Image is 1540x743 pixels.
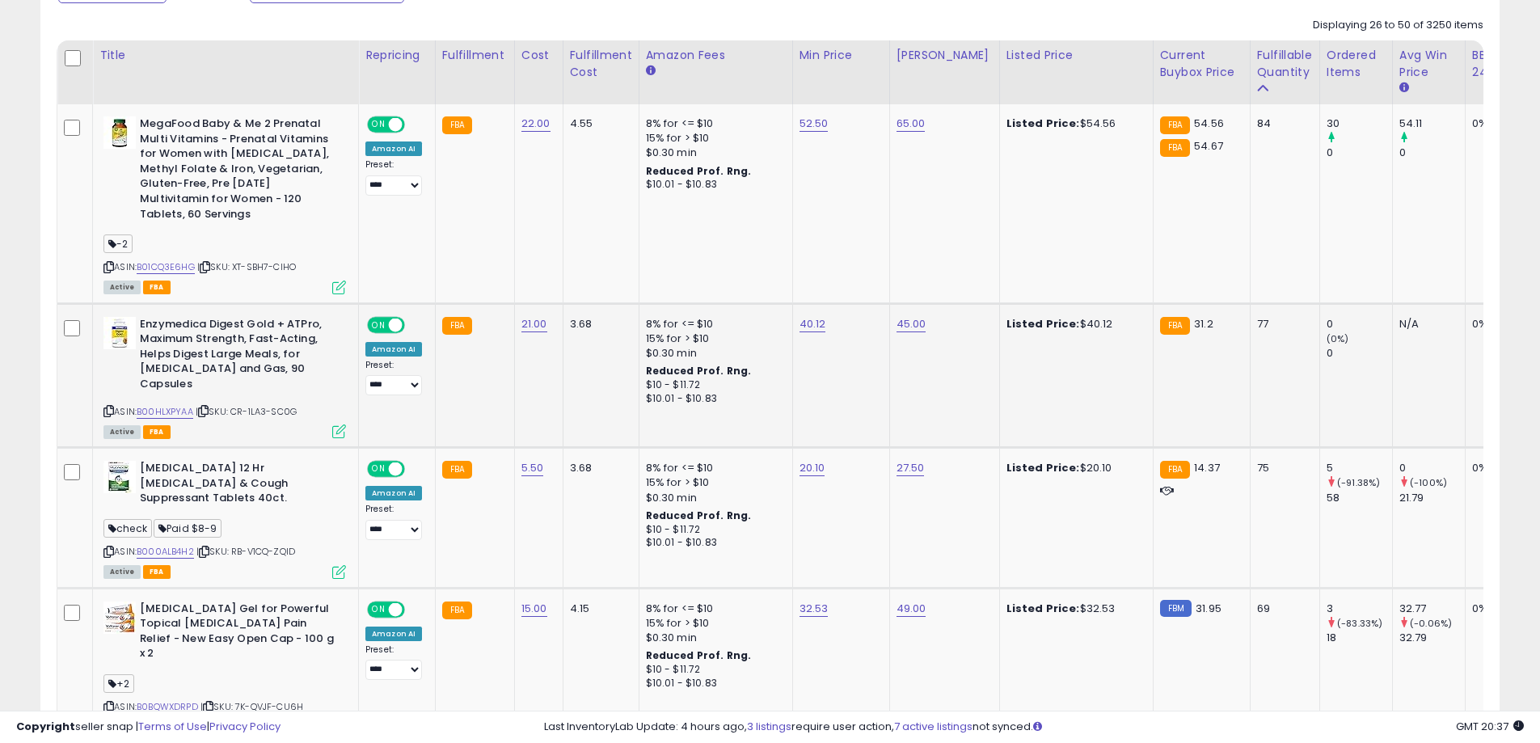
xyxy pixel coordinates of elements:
[646,602,780,616] div: 8% for <= $10
[137,545,194,559] a: B000ALB4H2
[570,602,627,616] div: 4.15
[1257,461,1307,475] div: 75
[1399,81,1409,95] small: Avg Win Price.
[1327,332,1349,345] small: (0%)
[369,462,389,476] span: ON
[137,260,195,274] a: B01CQ3E6HG
[1194,316,1213,331] span: 31.2
[140,116,336,226] b: MegaFood Baby & Me 2 Prenatal Multi Vitamins - Prenatal Vitamins for Women with [MEDICAL_DATA], M...
[800,116,829,132] a: 52.50
[103,602,346,732] div: ASIN:
[646,317,780,331] div: 8% for <= $10
[1337,476,1380,489] small: (-91.38%)
[897,47,993,64] div: [PERSON_NAME]
[897,316,926,332] a: 45.00
[646,523,780,537] div: $10 - $11.72
[442,317,472,335] small: FBA
[103,234,133,253] span: -2
[570,47,632,81] div: Fulfillment Cost
[1257,47,1313,81] div: Fulfillable Quantity
[800,460,825,476] a: 20.10
[1313,18,1483,33] div: Displaying 26 to 50 of 3250 items
[521,460,544,476] a: 5.50
[16,719,75,734] strong: Copyright
[1327,602,1392,616] div: 3
[1160,461,1190,479] small: FBA
[800,316,826,332] a: 40.12
[894,719,973,734] a: 7 active listings
[369,602,389,616] span: ON
[646,663,780,677] div: $10 - $11.72
[646,475,780,490] div: 15% for > $10
[137,405,193,419] a: B00HLXPYAA
[1257,116,1307,131] div: 84
[646,536,780,550] div: $10.01 - $10.83
[365,47,428,64] div: Repricing
[1399,47,1458,81] div: Avg Win Price
[1327,317,1392,331] div: 0
[369,318,389,331] span: ON
[1006,461,1141,475] div: $20.10
[103,317,136,349] img: 41uS0axGOBL._SL40_.jpg
[1472,116,1525,131] div: 0%
[1399,491,1465,505] div: 21.79
[646,392,780,406] div: $10.01 - $10.83
[1472,461,1525,475] div: 0%
[1327,47,1386,81] div: Ordered Items
[1399,631,1465,645] div: 32.79
[1006,47,1146,64] div: Listed Price
[1006,317,1141,331] div: $40.12
[365,159,423,196] div: Preset:
[143,281,171,294] span: FBA
[800,47,883,64] div: Min Price
[442,461,472,479] small: FBA
[103,565,141,579] span: All listings currently available for purchase on Amazon
[103,116,346,293] div: ASIN:
[103,674,134,693] span: +2
[646,64,656,78] small: Amazon Fees.
[521,316,547,332] a: 21.00
[1194,116,1224,131] span: 54.56
[1194,460,1220,475] span: 14.37
[1006,460,1080,475] b: Listed Price:
[196,405,297,418] span: | SKU: CR-1LA3-SC0G
[16,720,281,735] div: seller snap | |
[1006,316,1080,331] b: Listed Price:
[570,116,627,131] div: 4.55
[646,346,780,361] div: $0.30 min
[1327,116,1392,131] div: 30
[1456,719,1524,734] span: 2025-08-14 20:37 GMT
[365,141,422,156] div: Amazon AI
[646,331,780,346] div: 15% for > $10
[103,461,346,576] div: ASIN:
[1399,461,1465,475] div: 0
[1327,631,1392,645] div: 18
[403,462,428,476] span: OFF
[1257,602,1307,616] div: 69
[646,509,752,522] b: Reduced Prof. Rng.
[140,602,336,665] b: [MEDICAL_DATA] Gel for Powerful Topical [MEDICAL_DATA] Pain Relief - New Easy Open Cap - 100 g x 2
[442,116,472,134] small: FBA
[1160,47,1243,81] div: Current Buybox Price
[897,460,925,476] a: 27.50
[646,131,780,146] div: 15% for > $10
[1006,602,1141,616] div: $32.53
[365,504,423,540] div: Preset:
[646,178,780,192] div: $10.01 - $10.83
[1399,116,1465,131] div: 54.11
[99,47,352,64] div: Title
[1337,617,1382,630] small: (-83.33%)
[1472,47,1531,81] div: BB Share 24h.
[403,602,428,616] span: OFF
[103,116,136,149] img: 412s5tqY+sL._SL40_.jpg
[1257,317,1307,331] div: 77
[897,116,926,132] a: 65.00
[143,425,171,439] span: FBA
[521,47,556,64] div: Cost
[369,118,389,132] span: ON
[138,719,207,734] a: Terms of Use
[1327,491,1392,505] div: 58
[1472,602,1525,616] div: 0%
[1006,601,1080,616] b: Listed Price:
[365,627,422,641] div: Amazon AI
